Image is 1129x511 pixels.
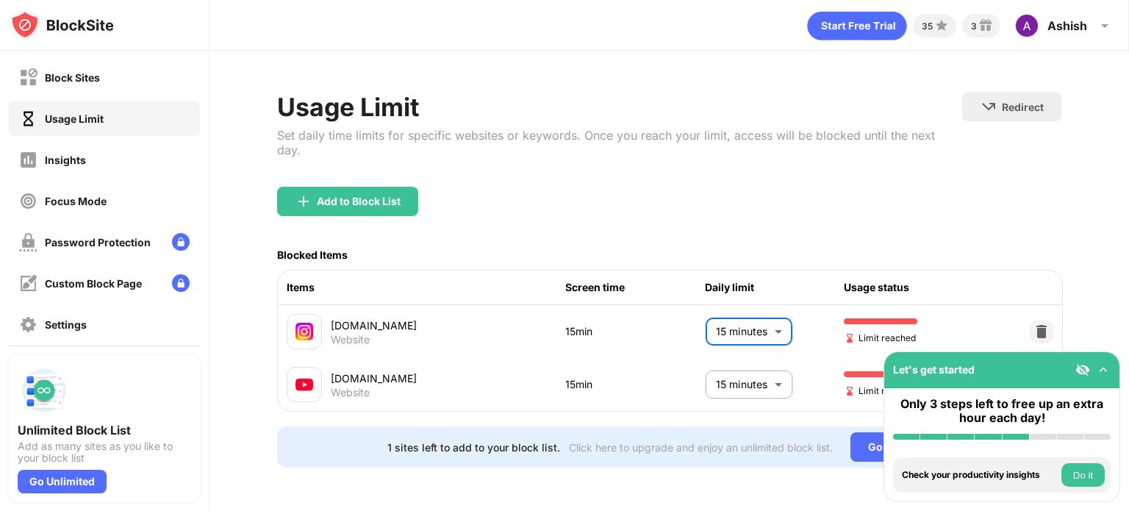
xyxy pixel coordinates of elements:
img: push-block-list.svg [18,364,71,417]
img: points-small.svg [933,17,950,35]
div: [DOMAIN_NAME] [331,371,565,386]
div: Items [287,279,565,296]
img: logo-blocksite.svg [10,10,114,40]
p: 15 minutes [716,376,769,393]
img: settings-off.svg [19,315,37,334]
div: Click here to upgrade and enjoy an unlimited block list. [569,441,833,454]
div: Add to Block List [317,196,401,207]
img: favicons [295,323,313,340]
div: 1 sites left to add to your block list. [387,441,560,454]
div: Usage Limit [277,92,962,122]
img: hourglass-end.svg [844,332,856,344]
div: 3 [971,21,977,32]
div: Website [331,333,370,346]
img: customize-block-page-off.svg [19,274,37,293]
img: eye-not-visible.svg [1075,362,1090,377]
img: block-off.svg [19,68,37,87]
div: Block Sites [45,71,100,84]
div: Go Unlimited [18,470,107,493]
div: Insights [45,154,86,166]
div: [DOMAIN_NAME] [331,318,565,333]
img: lock-menu.svg [172,233,190,251]
img: omni-setup-toggle.svg [1096,362,1111,377]
img: lock-menu.svg [172,274,190,292]
div: Daily limit [705,279,845,296]
img: password-protection-off.svg [19,233,37,251]
img: focus-off.svg [19,192,37,210]
div: Let's get started [893,363,975,376]
div: Blocked Items [277,249,348,261]
div: Only 3 steps left to free up an extra hour each day! [893,397,1111,425]
div: Website [331,386,370,399]
div: 15min [565,376,705,393]
button: Do it [1061,463,1105,487]
div: 15min [565,324,705,340]
img: ACg8ocKHLNhQZ3y-efCuB_F-S623VLqDHi7-DkFlqYLU0zICn-p2ow=s96-c [1015,14,1039,37]
img: favicons [295,376,313,393]
div: Password Protection [45,236,151,249]
div: Redirect [1002,101,1044,113]
div: Unlimited Block List [18,423,191,437]
div: Usage Limit [45,112,104,125]
div: 35 [922,21,933,32]
div: Settings [45,318,87,331]
div: Set daily time limits for specific websites or keywords. Once you reach your limit, access will b... [277,128,962,157]
img: hourglass-end.svg [844,385,856,397]
span: Limit reached [844,384,916,398]
span: Limit reached [844,331,916,345]
div: Check your productivity insights [902,470,1058,480]
div: Add as many sites as you like to your block list [18,440,191,464]
div: Screen time [565,279,705,296]
img: insights-off.svg [19,151,37,169]
div: animation [807,11,907,40]
div: Usage status [844,279,983,296]
div: Ashish [1047,18,1087,33]
div: Go Unlimited [850,432,951,462]
div: Custom Block Page [45,277,142,290]
div: Focus Mode [45,195,107,207]
p: 15 minutes [716,324,769,340]
img: reward-small.svg [977,17,994,35]
img: time-usage-on.svg [19,110,37,128]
